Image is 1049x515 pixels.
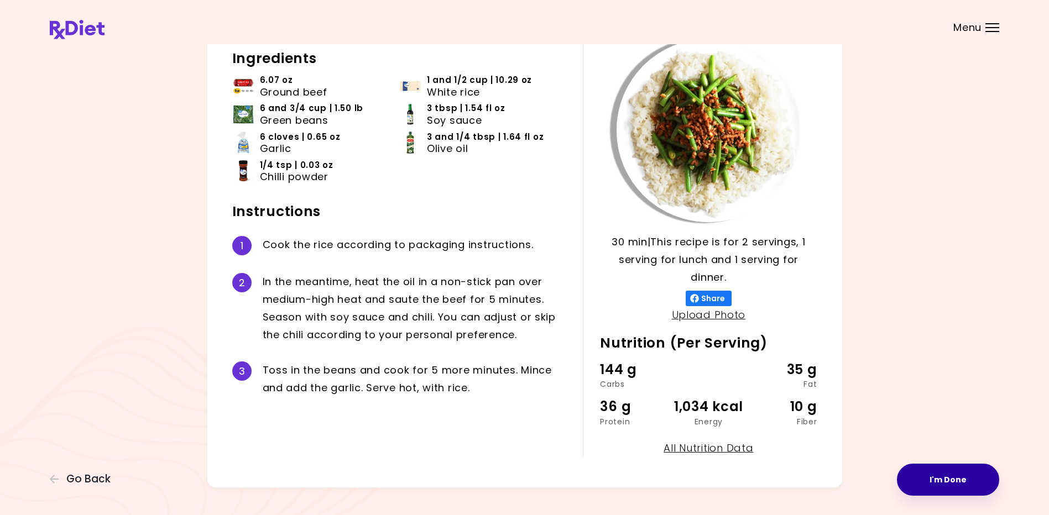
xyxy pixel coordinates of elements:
[953,23,982,33] span: Menu
[672,396,745,417] div: 1,034 kcal
[427,143,468,155] span: Olive oil
[260,74,293,86] span: 6.07 oz
[745,380,817,388] div: Fat
[600,359,672,380] div: 144 g
[66,473,111,485] span: Go Back
[260,171,328,183] span: Chilli powder
[427,74,532,86] span: 1 and 1/2 cup | 10.29 oz
[745,418,817,425] div: Fiber
[260,159,333,171] span: 1/4 tsp | 0.03 oz
[427,131,544,143] span: 3 and 1/4 tbsp | 1.64 fl oz
[427,114,482,127] span: Soy sauce
[260,114,328,127] span: Green beans
[50,473,116,485] button: Go Back
[50,20,105,39] img: RxDiet
[686,291,732,306] button: Share
[232,273,252,292] div: 2
[897,464,999,496] button: I'm Done
[699,294,727,303] span: Share
[263,236,567,255] div: C o o k t h e r i c e a c c o r d i n g t o p a c k a g i n g i n s t r u c t i o n s .
[232,203,567,220] h2: Instructions
[672,308,746,322] a: Upload Photo
[263,361,567,397] div: T o s s i n t h e b e a n s a n d c o o k f o r 5 m o r e m i n u t e s . M i n c e a n d a d d t...
[664,441,753,455] a: All Nutrition Data
[600,380,672,388] div: Carbs
[600,418,672,425] div: Protein
[260,86,327,98] span: Ground beef
[232,361,252,381] div: 3
[232,236,252,255] div: 1
[600,334,817,352] h2: Nutrition (Per Serving)
[745,396,817,417] div: 10 g
[232,50,567,67] h2: Ingredients
[672,418,745,425] div: Energy
[260,102,364,114] span: 6 and 3/4 cup | 1.50 lb
[260,143,291,155] span: Garlic
[600,233,817,286] p: 30 min | This recipe is for 2 servings, 1 serving for lunch and 1 serving for dinner.
[600,396,672,417] div: 36 g
[745,359,817,380] div: 35 g
[427,86,480,98] span: White rice
[260,131,341,143] span: 6 cloves | 0.65 oz
[427,102,505,114] span: 3 tbsp | 1.54 fl oz
[263,273,567,343] div: I n t h e m e a n t i m e , h e a t t h e o i l i n a n o n - s t i c k p a n o v e r m e d i u m...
